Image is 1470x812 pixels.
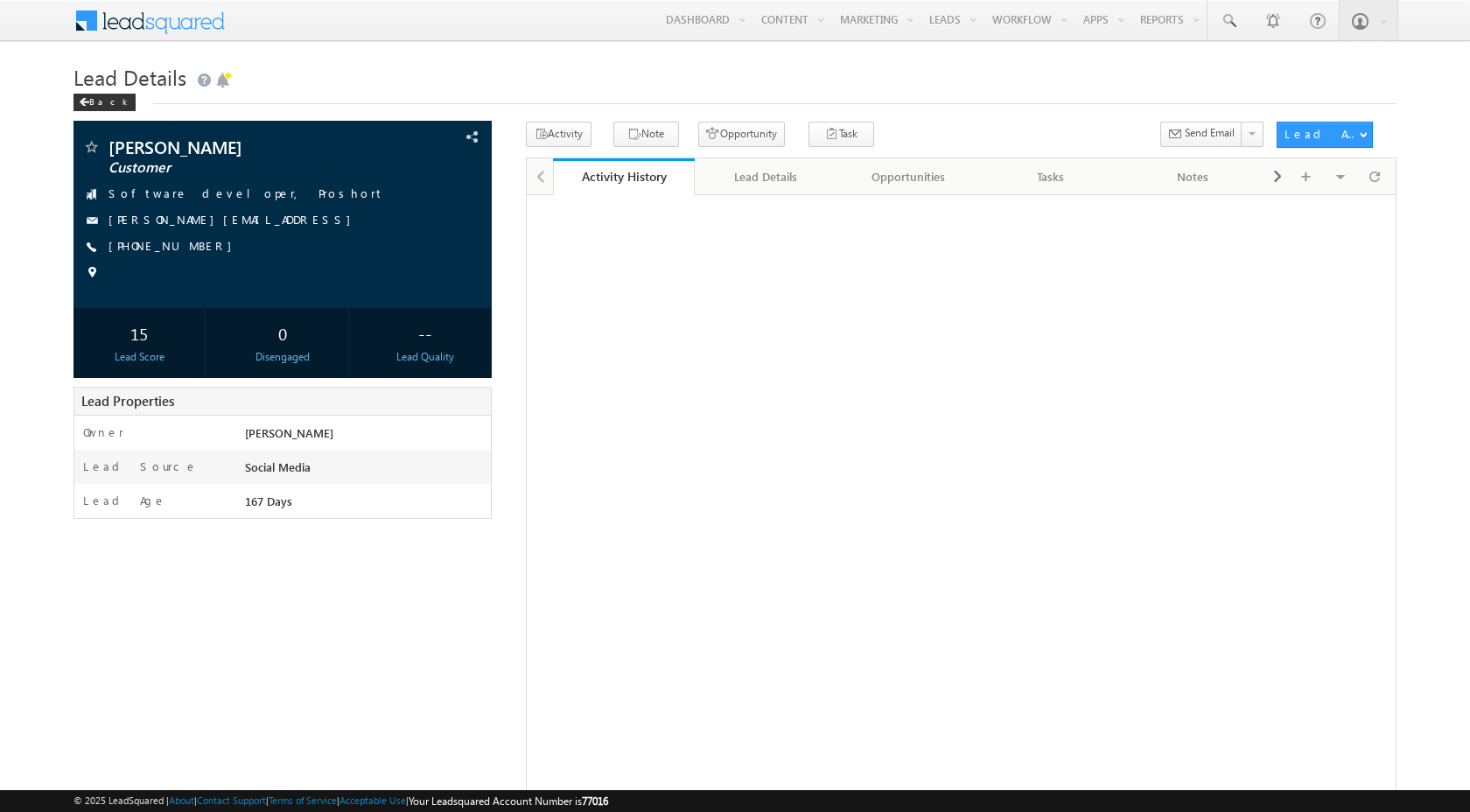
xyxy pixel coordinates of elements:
[108,138,369,156] span: [PERSON_NAME]
[108,238,241,255] span: [PHONE_NUMBER]
[364,349,486,365] div: Lead Quality
[108,159,369,177] span: Customer
[409,794,608,808] span: Your Leadsquared Account Number is
[78,317,200,349] div: 15
[698,122,785,147] button: Opportunity
[837,158,980,195] a: Opportunities
[980,158,1123,195] a: Tasks
[269,794,337,806] a: Terms of Service
[1185,125,1235,141] span: Send Email
[1123,158,1265,195] a: Notes
[553,158,696,195] a: Activity History
[73,93,144,108] a: Back
[245,425,333,440] span: [PERSON_NAME]
[1137,166,1249,187] div: Notes
[526,122,591,147] button: Activity
[108,185,384,203] span: Software developer, Proshort
[851,166,964,187] div: Opportunities
[1277,122,1373,148] button: Lead Actions
[73,63,186,91] span: Lead Details
[566,168,682,185] div: Activity History
[364,317,486,349] div: --
[220,349,343,365] div: Disengaged
[808,122,874,147] button: Task
[241,493,491,517] div: 167 Days
[81,392,174,409] span: Lead Properties
[83,424,124,440] label: Owner
[613,122,679,147] button: Note
[695,158,837,195] a: Lead Details
[339,794,406,806] a: Acceptable Use
[73,793,608,809] span: © 2025 LeadSquared | | | | |
[169,794,194,806] a: About
[197,794,266,806] a: Contact Support
[709,166,822,187] div: Lead Details
[83,458,198,474] label: Lead Source
[994,166,1107,187] div: Tasks
[241,458,491,483] div: Social Media
[1160,122,1242,147] button: Send Email
[83,493,166,508] label: Lead Age
[582,794,608,808] span: 77016
[73,94,136,111] div: Back
[220,317,343,349] div: 0
[78,349,200,365] div: Lead Score
[1284,126,1359,142] div: Lead Actions
[108,212,360,227] a: [PERSON_NAME][EMAIL_ADDRESS]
